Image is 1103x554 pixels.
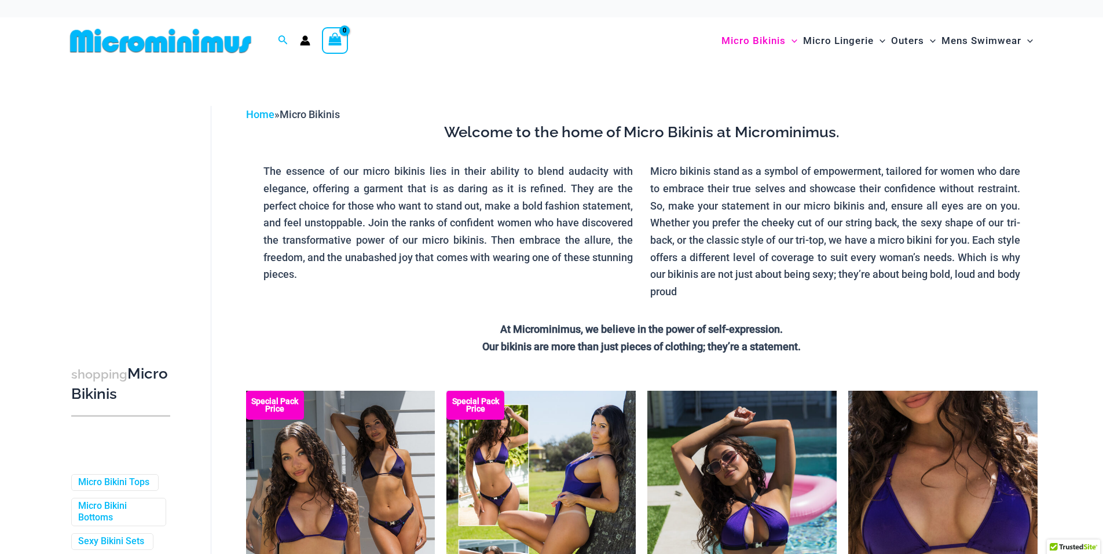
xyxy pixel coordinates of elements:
[246,398,304,413] b: Special Pack Price
[278,34,288,48] a: Search icon link
[650,163,1020,300] p: Micro bikinis stand as a symbol of empowerment, tailored for women who dare to embrace their true...
[246,108,274,120] a: Home
[482,340,801,353] strong: Our bikinis are more than just pieces of clothing; they’re a statement.
[280,108,340,120] span: Micro Bikinis
[71,367,127,381] span: shopping
[800,23,888,58] a: Micro LingerieMenu ToggleMenu Toggle
[78,535,144,548] a: Sexy Bikini Sets
[255,123,1029,142] h3: Welcome to the home of Micro Bikinis at Microminimus.
[300,35,310,46] a: Account icon link
[322,27,349,54] a: View Shopping Cart, empty
[717,21,1038,60] nav: Site Navigation
[719,23,800,58] a: Micro BikinisMenu ToggleMenu Toggle
[786,26,797,56] span: Menu Toggle
[246,108,340,120] span: »
[65,28,256,54] img: MM SHOP LOGO FLAT
[941,26,1021,56] span: Mens Swimwear
[803,26,874,56] span: Micro Lingerie
[78,476,149,489] a: Micro Bikini Tops
[888,23,939,58] a: OutersMenu ToggleMenu Toggle
[78,500,157,524] a: Micro Bikini Bottoms
[891,26,924,56] span: Outers
[263,163,633,283] p: The essence of our micro bikinis lies in their ability to blend audacity with elegance, offering ...
[1021,26,1033,56] span: Menu Toggle
[71,364,170,404] h3: Micro Bikinis
[924,26,936,56] span: Menu Toggle
[71,97,175,328] iframe: TrustedSite Certified
[500,323,783,335] strong: At Microminimus, we believe in the power of self-expression.
[721,26,786,56] span: Micro Bikinis
[939,23,1036,58] a: Mens SwimwearMenu ToggleMenu Toggle
[446,398,504,413] b: Special Pack Price
[874,26,885,56] span: Menu Toggle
